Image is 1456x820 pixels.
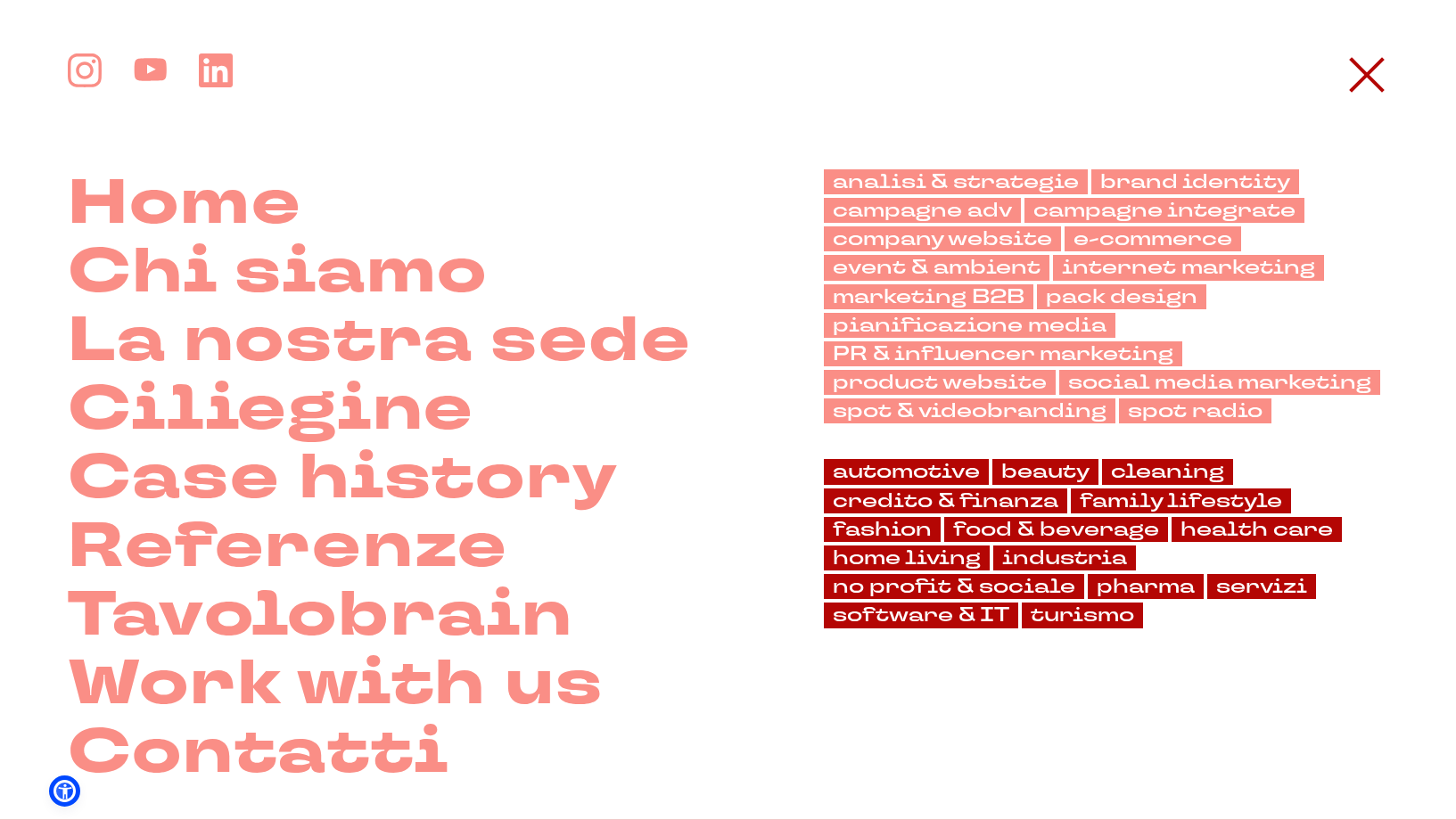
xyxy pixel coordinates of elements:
[824,313,1115,338] a: pianificazione media
[824,226,1061,251] a: company website
[824,284,1033,309] a: marketing B2B
[1172,517,1342,542] a: health care
[824,488,1067,513] a: credito & finanza
[1037,284,1206,309] a: pack design
[824,255,1049,280] a: event & ambient
[68,375,474,444] a: Ciliegine
[1059,370,1380,395] a: social media marketing
[1102,459,1233,484] a: cleaning
[68,444,618,512] a: Case history
[824,370,1056,395] a: product website
[1071,488,1291,513] a: family lifestyle
[824,545,990,570] a: home living
[824,341,1182,366] a: PR & influencer marketing
[1053,255,1324,280] a: internet marketing
[944,517,1168,542] a: food & beverage
[68,512,508,581] a: Referenze
[992,459,1098,484] a: beauty
[1207,574,1316,599] a: servizi
[824,603,1018,627] a: software & IT
[68,238,488,307] a: Chi siamo
[1088,574,1204,599] a: pharma
[68,169,301,238] a: Home
[1065,226,1241,251] a: e-commerce
[824,398,1115,423] a: spot & videobranding
[68,650,603,718] a: Work with us
[68,718,448,787] a: Contatti
[68,581,572,650] a: Tavolobrain
[1091,169,1299,194] a: brand identity
[1022,603,1143,627] a: turismo
[824,169,1088,194] a: analisi & strategie
[1119,398,1271,423] a: spot radio
[1024,198,1304,223] a: campagne integrate
[53,780,76,802] a: Open Accessibility Menu
[824,459,989,484] a: automotive
[824,574,1084,599] a: no profit & sociale
[824,517,941,542] a: fashion
[824,198,1021,223] a: campagne adv
[68,307,692,375] a: La nostra sede
[993,545,1136,570] a: industria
